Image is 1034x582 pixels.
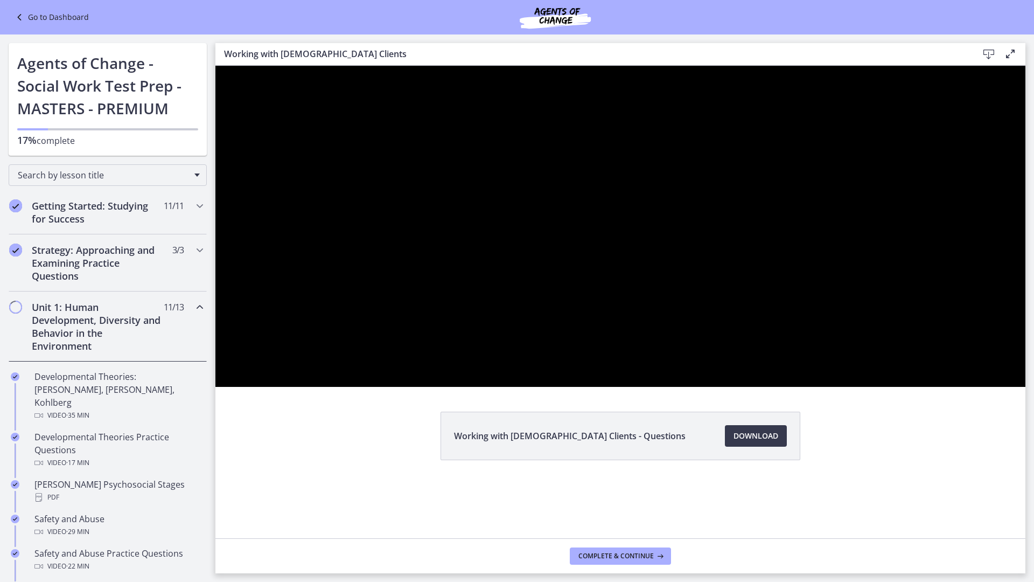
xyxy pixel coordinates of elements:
[32,199,163,225] h2: Getting Started: Studying for Success
[17,52,198,120] h1: Agents of Change - Social Work Test Prep - MASTERS - PREMIUM
[215,66,1025,387] iframe: Video Lesson
[172,244,184,257] span: 3 / 3
[34,456,202,469] div: Video
[34,431,202,469] div: Developmental Theories Practice Questions
[66,560,89,573] span: · 22 min
[32,301,163,352] h2: Unit 1: Human Development, Diversity and Behavior in the Environment
[13,11,89,24] a: Go to Dashboard
[18,169,189,181] span: Search by lesson title
[34,547,202,573] div: Safety and Abuse Practice Questions
[9,244,22,257] i: Completed
[17,134,37,147] span: 17%
[9,164,207,186] div: Search by lesson title
[34,491,202,504] div: PDF
[11,549,19,558] i: Completed
[66,525,89,538] span: · 29 min
[34,512,202,538] div: Safety and Abuse
[34,370,202,422] div: Developmental Theories: [PERSON_NAME], [PERSON_NAME], Kohlberg
[725,425,787,447] a: Download
[17,134,198,147] p: complete
[11,372,19,381] i: Completed
[164,301,184,314] span: 11 / 13
[570,548,671,565] button: Complete & continue
[34,560,202,573] div: Video
[578,552,654,560] span: Complete & continue
[34,478,202,504] div: [PERSON_NAME] Psychosocial Stages
[66,409,89,422] span: · 35 min
[733,429,778,442] span: Download
[11,480,19,489] i: Completed
[34,525,202,538] div: Video
[491,4,620,30] img: Agents of Change
[11,433,19,441] i: Completed
[11,515,19,523] i: Completed
[224,47,961,60] h3: Working with [DEMOGRAPHIC_DATA] Clients
[9,199,22,212] i: Completed
[32,244,163,282] h2: Strategy: Approaching and Examining Practice Questions
[66,456,89,469] span: · 17 min
[34,409,202,422] div: Video
[454,429,686,442] span: Working with [DEMOGRAPHIC_DATA] Clients - Questions
[164,199,184,212] span: 11 / 11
